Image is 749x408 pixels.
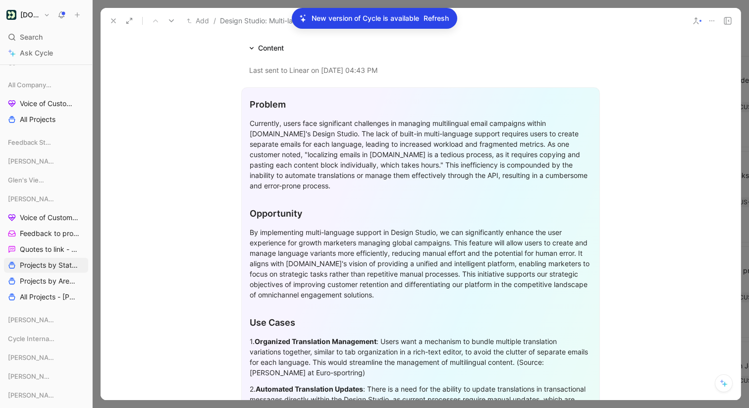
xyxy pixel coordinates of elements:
div: Feedback Streams [4,135,88,150]
div: [PERSON_NAME]'s Views [4,388,88,403]
span: Feedback to process - [PERSON_NAME] [20,229,80,238]
div: [PERSON_NAME] Views [4,154,88,169]
strong: Organized Translation Management [255,337,376,346]
span: Feedback Streams [8,137,52,147]
div: Opportunity [250,207,591,220]
div: [PERSON_NAME]'s Views [4,191,88,206]
span: [PERSON_NAME] Views [8,156,54,166]
span: Search [20,31,43,43]
div: Glen's Views [4,173,88,190]
button: Customer.io[DOMAIN_NAME] [4,8,53,22]
div: [PERSON_NAME]'s ViewsVoice of Customer - [PERSON_NAME]Feedback to process - [PERSON_NAME]Quotes t... [4,191,88,304]
div: All Company Views [4,77,88,92]
span: Projects by Status - [PERSON_NAME] [20,260,79,270]
div: Problem [250,98,591,111]
img: Customer.io [6,10,16,20]
span: Design Studio: Multi-language [220,15,318,27]
span: [PERSON_NAME]' Views [8,315,54,325]
div: Content [258,42,284,54]
a: Ask Cycle [4,46,88,60]
a: Voice of Customer - [PERSON_NAME] [4,210,88,225]
div: Cycle Internal and Tracking [4,331,88,346]
div: [PERSON_NAME]'s Views [4,350,88,368]
div: [PERSON_NAME] [4,369,88,384]
h1: [DOMAIN_NAME] [20,10,40,19]
div: Feedback Streams [4,135,88,153]
a: Projects by Status - [PERSON_NAME] [4,258,88,273]
span: [PERSON_NAME] [8,371,51,381]
a: Projects by Area - [PERSON_NAME] [4,274,88,289]
div: Content [245,42,288,54]
span: Quotes to link - [PERSON_NAME] [20,244,79,254]
div: [PERSON_NAME] [4,369,88,387]
span: All Projects [20,115,55,124]
span: Projects by Area - [PERSON_NAME] [20,276,79,286]
span: / [214,15,216,27]
div: Currently, users face significant challenges in managing multilingual email campaigns within [DOM... [250,118,591,191]
span: [PERSON_NAME]'s Views [8,352,55,362]
div: Use Cases [250,316,591,329]
p: New version of Cycle is available [312,12,419,24]
span: Refresh [424,12,449,24]
a: All Projects - [PERSON_NAME] [4,290,88,304]
span: [PERSON_NAME]'s Views [8,194,55,204]
a: All Projects [4,112,88,127]
span: Glen's Views [8,175,47,185]
div: 1. : Users want a mechanism to bundle multiple translation variations together, similar to tab or... [250,336,591,378]
div: [PERSON_NAME]' Views [4,312,88,327]
span: Cycle Internal and Tracking [8,334,56,344]
span: All Company Views [8,80,52,90]
span: [PERSON_NAME]'s Views [8,390,55,400]
span: All Projects - [PERSON_NAME] [20,292,78,302]
span: Voice of Customer - [PERSON_NAME] [20,213,79,223]
a: Quotes to link - [PERSON_NAME] [4,242,88,257]
div: Search [4,30,88,45]
button: Add [184,15,212,27]
span: Ask Cycle [20,47,53,59]
div: Glen's Views [4,173,88,187]
mark: Last sent to Linear on [DATE] 04:43 PM [249,66,377,74]
strong: Automated Translation Updates [256,385,363,393]
span: Voice of Customer - All Areas [20,99,78,109]
div: [PERSON_NAME]'s Views [4,350,88,365]
div: [PERSON_NAME] Views [4,154,88,172]
div: [PERSON_NAME]' Views [4,312,88,330]
div: Cycle Internal and Tracking [4,331,88,349]
a: Voice of Customer - All Areas [4,96,88,111]
a: Feedback to process - [PERSON_NAME] [4,226,88,241]
button: Refresh [423,12,449,25]
div: By implementing multi-language support in Design Studio, we can significantly enhance the user ex... [250,227,591,300]
div: All Company ViewsVoice of Customer - All AreasAll Projects [4,77,88,127]
div: [PERSON_NAME]'s Views [4,388,88,406]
